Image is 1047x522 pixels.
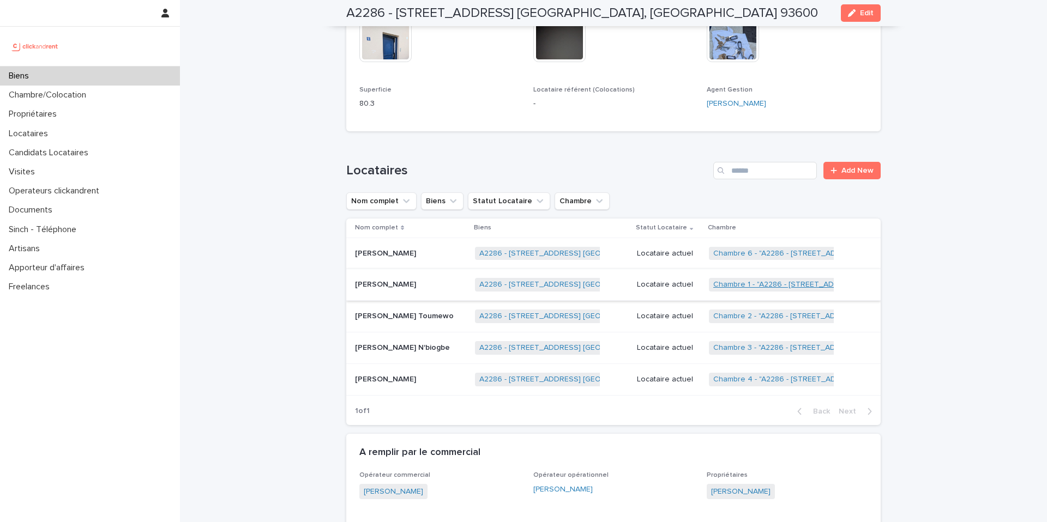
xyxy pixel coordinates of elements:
[355,309,456,321] p: [PERSON_NAME] Toumewo
[637,312,701,321] p: Locataire actuel
[479,375,763,384] a: A2286 - [STREET_ADDRESS] [GEOGRAPHIC_DATA], [GEOGRAPHIC_DATA] 93600
[479,280,763,289] a: A2286 - [STREET_ADDRESS] [GEOGRAPHIC_DATA], [GEOGRAPHIC_DATA] 93600
[4,90,95,100] p: Chambre/Colocation
[4,282,58,292] p: Freelances
[713,162,817,179] input: Search
[637,249,701,258] p: Locataire actuel
[4,224,85,235] p: Sinch - Téléphone
[637,280,701,289] p: Locataire actuel
[533,484,593,495] a: [PERSON_NAME]
[346,269,881,301] tr: [PERSON_NAME][PERSON_NAME] A2286 - [STREET_ADDRESS] [GEOGRAPHIC_DATA], [GEOGRAPHIC_DATA] 93600 Lo...
[713,280,1046,289] a: Chambre 1 - "A2286 - [STREET_ADDRESS] [GEOGRAPHIC_DATA], [GEOGRAPHIC_DATA] 93600"
[346,238,881,269] tr: [PERSON_NAME][PERSON_NAME] A2286 - [STREET_ADDRESS] [GEOGRAPHIC_DATA], [GEOGRAPHIC_DATA] 93600 Lo...
[346,192,417,210] button: Nom complet
[533,472,609,478] span: Opérateur opérationnel
[4,109,65,119] p: Propriétaires
[707,472,748,478] span: Propriétaires
[468,192,550,210] button: Statut Locataire
[4,148,97,158] p: Candidats Locataires
[533,87,635,93] span: Locataire référent (Colocations)
[533,98,694,110] p: -
[355,278,418,289] p: [PERSON_NAME]
[708,222,736,234] p: Chambre
[346,398,378,424] p: 1 of 1
[4,205,61,215] p: Documents
[834,406,881,416] button: Next
[479,249,763,258] a: A2286 - [STREET_ADDRESS] [GEOGRAPHIC_DATA], [GEOGRAPHIC_DATA] 93600
[636,222,687,234] p: Statut Locataire
[355,247,418,258] p: [PERSON_NAME]
[4,263,93,273] p: Apporteur d'affaires
[807,408,830,415] span: Back
[860,9,874,17] span: Edit
[707,98,766,110] a: [PERSON_NAME]
[4,71,38,81] p: Biens
[346,363,881,395] tr: [PERSON_NAME][PERSON_NAME] A2286 - [STREET_ADDRESS] [GEOGRAPHIC_DATA], [GEOGRAPHIC_DATA] 93600 Lo...
[355,341,452,353] p: [PERSON_NAME] N'biogbe
[4,167,44,177] p: Visites
[474,222,491,234] p: Biens
[359,447,480,459] h2: A remplir par le commercial
[4,244,49,254] p: Artisans
[479,343,763,353] a: A2286 - [STREET_ADDRESS] [GEOGRAPHIC_DATA], [GEOGRAPHIC_DATA] 93600
[346,301,881,332] tr: [PERSON_NAME] Toumewo[PERSON_NAME] Toumewo A2286 - [STREET_ADDRESS] [GEOGRAPHIC_DATA], [GEOGRAPHI...
[9,35,62,57] img: UCB0brd3T0yccxBKYDjQ
[364,486,423,497] a: [PERSON_NAME]
[707,87,753,93] span: Agent Gestion
[789,406,834,416] button: Back
[841,4,881,22] button: Edit
[479,312,763,321] a: A2286 - [STREET_ADDRESS] [GEOGRAPHIC_DATA], [GEOGRAPHIC_DATA] 93600
[555,192,610,210] button: Chambre
[359,472,430,478] span: Opérateur commercial
[839,408,863,415] span: Next
[637,375,701,384] p: Locataire actuel
[359,87,392,93] span: Superficie
[346,5,818,21] h2: A2286 - [STREET_ADDRESS] [GEOGRAPHIC_DATA], [GEOGRAPHIC_DATA] 93600
[4,129,57,139] p: Locataires
[346,163,709,179] h1: Locataires
[355,222,398,234] p: Nom complet
[355,373,418,384] p: [PERSON_NAME]
[637,343,701,353] p: Locataire actuel
[359,98,520,110] p: 80.3
[421,192,464,210] button: Biens
[841,167,874,174] span: Add New
[711,486,771,497] a: [PERSON_NAME]
[4,186,108,196] p: Operateurs clickandrent
[346,332,881,364] tr: [PERSON_NAME] N'biogbe[PERSON_NAME] N'biogbe A2286 - [STREET_ADDRESS] [GEOGRAPHIC_DATA], [GEOGRAP...
[823,162,881,179] a: Add New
